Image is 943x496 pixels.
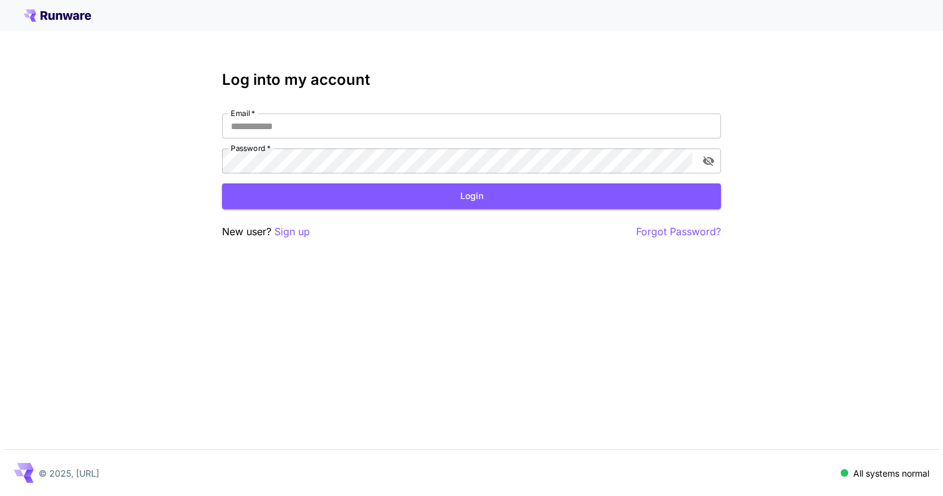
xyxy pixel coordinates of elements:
[697,150,720,172] button: toggle password visibility
[39,467,99,480] p: © 2025, [URL]
[274,224,310,240] button: Sign up
[636,224,721,240] button: Forgot Password?
[222,71,721,89] h3: Log into my account
[222,224,310,240] p: New user?
[853,467,929,480] p: All systems normal
[222,183,721,209] button: Login
[231,108,255,119] label: Email
[231,143,271,153] label: Password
